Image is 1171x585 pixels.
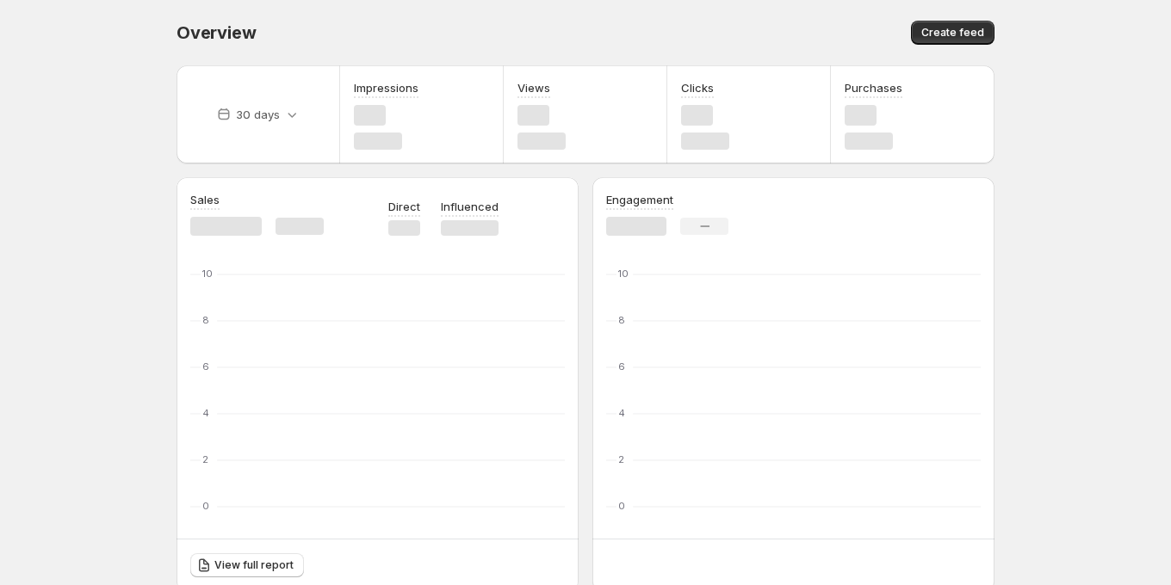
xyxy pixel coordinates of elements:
[618,407,625,419] text: 4
[911,21,994,45] button: Create feed
[177,22,256,43] span: Overview
[354,79,418,96] h3: Impressions
[236,106,280,123] p: 30 days
[606,191,673,208] h3: Engagement
[681,79,714,96] h3: Clicks
[202,500,209,512] text: 0
[202,407,209,419] text: 4
[618,500,625,512] text: 0
[202,268,213,280] text: 10
[921,26,984,40] span: Create feed
[202,453,208,465] text: 2
[618,268,629,280] text: 10
[202,360,209,373] text: 6
[517,79,550,96] h3: Views
[202,314,209,326] text: 8
[190,191,220,208] h3: Sales
[618,453,624,465] text: 2
[388,198,420,215] p: Direct
[214,558,294,572] span: View full report
[190,553,304,577] a: View full report
[845,79,902,96] h3: Purchases
[618,360,625,373] text: 6
[441,198,499,215] p: Influenced
[618,314,625,326] text: 8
